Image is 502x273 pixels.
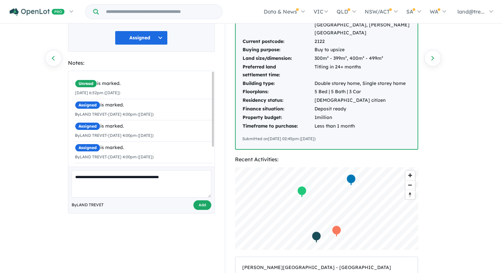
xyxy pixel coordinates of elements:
td: Titling in 24+ months [314,63,411,79]
span: Assigned [75,144,100,152]
small: By LAND TREVET - [DATE] 4:00pm ([DATE]) [75,133,153,138]
td: 300m² - 399m², 400m² - 499m² [314,54,411,63]
small: By LAND TREVET - [DATE] 4:00pm ([DATE]) [75,154,153,159]
span: land@tre... [457,8,485,15]
td: Deposit ready [314,105,411,113]
span: Unread [75,80,97,88]
td: Property budget: [242,113,314,122]
img: Openlot PRO Logo White [10,8,65,16]
div: Map marker [297,186,307,198]
td: Less than 1 month [314,122,411,131]
td: Floorplans: [242,88,314,96]
div: Recent Activities: [235,155,418,164]
td: Buy to upsize [314,46,411,54]
td: Land size/dimension: [242,54,314,63]
button: Zoom in [405,171,415,180]
td: Preferred land settlement time: [242,63,314,79]
div: Submitted on [DATE] 02:45pm ([DATE]) [242,136,411,142]
div: is marked. [75,80,213,88]
button: Assigned [115,31,168,45]
span: Assigned [75,101,100,109]
div: [PERSON_NAME][GEOGRAPHIC_DATA] - [GEOGRAPHIC_DATA] [242,264,411,272]
span: Assigned [75,122,100,130]
div: is marked. [75,144,213,152]
div: is marked. [75,122,213,130]
small: By LAND TREVET - [DATE] 4:00pm ([DATE]) [75,112,153,117]
input: Try estate name, suburb, builder or developer [100,5,221,19]
div: Notes: [68,58,215,67]
small: [DATE] 6:52pm ([DATE]) [75,90,120,95]
button: Zoom out [405,180,415,190]
td: 2122 [314,37,411,46]
td: 1million [314,113,411,122]
td: Finance situation: [242,105,314,113]
td: Building type: [242,79,314,88]
canvas: Map [235,167,418,250]
span: By LAND TREVET [72,202,104,208]
td: 5 Bed | 5 Bath | 3 Car [314,88,411,96]
div: is marked. [75,101,213,109]
button: Reset bearing to north [405,190,415,199]
div: Map marker [331,225,341,237]
div: Map marker [311,231,321,243]
td: Double storey home, Single storey home [314,79,411,88]
td: [DEMOGRAPHIC_DATA] citizen [314,96,411,105]
div: Map marker [346,174,356,186]
td: Buying purpose: [242,46,314,54]
td: Residency status: [242,96,314,105]
td: Timeframe to purchase: [242,122,314,131]
td: Current postcode: [242,37,314,46]
button: Add [193,200,211,210]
